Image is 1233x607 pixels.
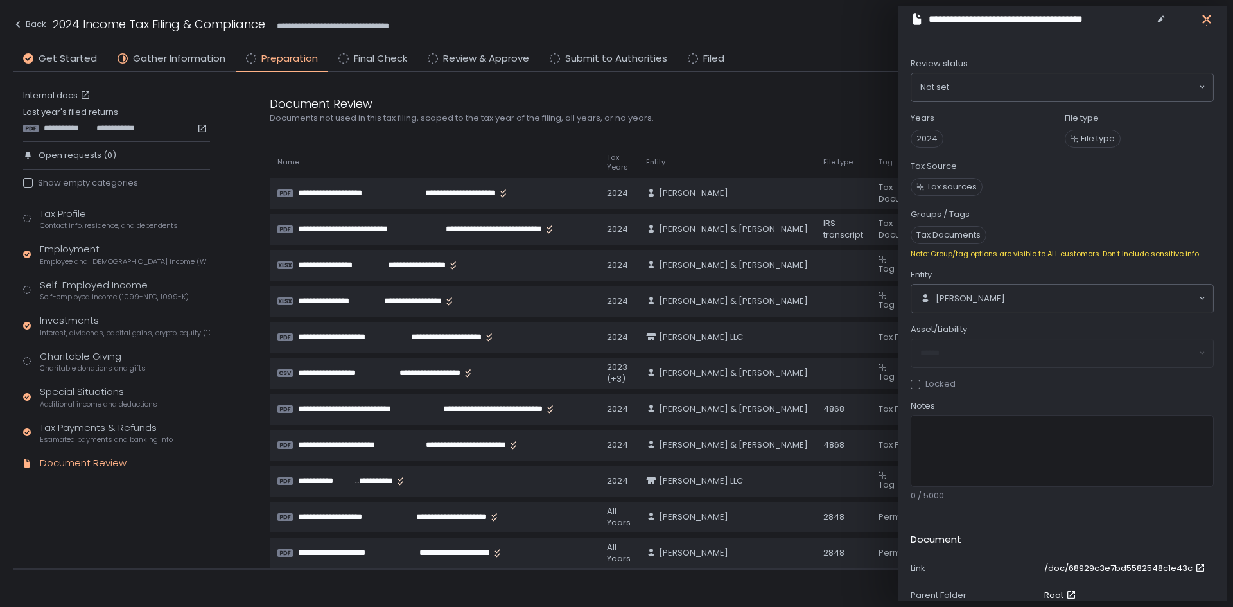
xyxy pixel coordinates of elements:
[911,563,1039,574] div: Link
[879,371,895,383] span: Tag
[1005,292,1198,305] input: Search for option
[659,188,728,199] span: [PERSON_NAME]
[40,207,178,231] div: Tax Profile
[879,157,893,167] span: Tag
[443,51,529,66] span: Review & Approve
[1044,590,1079,601] a: Root
[40,400,157,409] span: Additional income and deductions
[659,295,808,307] span: [PERSON_NAME] & [PERSON_NAME]
[261,51,318,66] span: Preparation
[659,403,808,415] span: [PERSON_NAME] & [PERSON_NAME]
[659,260,808,271] span: [PERSON_NAME] & [PERSON_NAME]
[911,226,986,244] span: Tax Documents
[40,292,189,302] span: Self-employed income (1099-NEC, 1099-K)
[39,51,97,66] span: Get Started
[879,299,895,311] span: Tag
[40,257,210,267] span: Employee and [DEMOGRAPHIC_DATA] income (W-2s)
[911,324,967,335] span: Asset/Liability
[40,278,189,303] div: Self-Employed Income
[133,51,225,66] span: Gather Information
[39,150,116,161] span: Open requests (0)
[936,293,1005,304] span: [PERSON_NAME]
[565,51,667,66] span: Submit to Authorities
[659,439,808,451] span: [PERSON_NAME] & [PERSON_NAME]
[920,81,949,94] span: Not set
[927,181,977,193] span: Tax sources
[40,435,173,444] span: Estimated payments and banking info
[911,400,935,412] span: Notes
[13,17,46,32] div: Back
[659,547,728,559] span: [PERSON_NAME]
[646,157,665,167] span: Entity
[911,249,1214,259] div: Note: Group/tag options are visible to ALL customers. Don't include sensitive info
[40,313,210,338] div: Investments
[40,221,178,231] span: Contact info, residence, and dependents
[911,209,970,220] label: Groups / Tags
[659,511,728,523] span: [PERSON_NAME]
[659,475,743,487] span: [PERSON_NAME] LLC
[911,130,943,148] span: 2024
[40,456,127,471] div: Document Review
[23,107,210,134] div: Last year's filed returns
[949,81,1198,94] input: Search for option
[879,479,895,491] span: Tag
[40,364,146,373] span: Charitable donations and gifts
[270,95,886,112] div: Document Review
[911,285,1213,313] div: Search for option
[703,51,724,66] span: Filed
[40,385,157,409] div: Special Situations
[911,112,934,124] label: Years
[53,15,265,33] h1: 2024 Income Tax Filing & Compliance
[40,328,210,338] span: Interest, dividends, capital gains, crypto, equity (1099s, K-1s)
[1044,563,1208,574] a: /doc/68929c3e7bd5582548c1e43c
[911,161,957,172] label: Tax Source
[659,367,808,379] span: [PERSON_NAME] & [PERSON_NAME]
[879,263,895,275] span: Tag
[911,269,932,281] span: Entity
[277,157,299,167] span: Name
[40,421,173,445] div: Tax Payments & Refunds
[911,590,1039,601] div: Parent Folder
[911,58,968,69] span: Review status
[1065,112,1099,124] label: File type
[659,224,808,235] span: [PERSON_NAME] & [PERSON_NAME]
[270,112,886,124] div: Documents not used in this tax filing, scoped to the tax year of the filing, all years, or no years.
[1081,133,1115,145] span: File type
[911,532,961,547] h2: Document
[354,51,407,66] span: Final Check
[911,490,1214,502] div: 0 / 5000
[13,15,46,37] button: Back
[911,73,1213,101] div: Search for option
[607,153,631,172] span: Tax Years
[23,90,93,101] a: Internal docs
[823,157,853,167] span: File type
[659,331,743,343] span: [PERSON_NAME] LLC
[40,349,146,374] div: Charitable Giving
[40,242,210,267] div: Employment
